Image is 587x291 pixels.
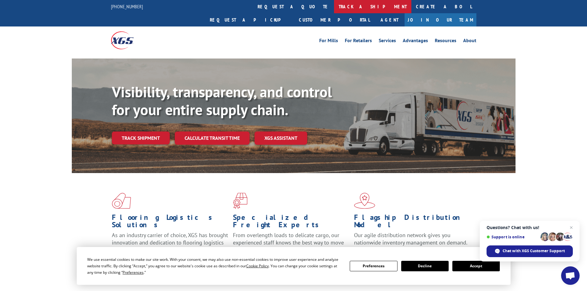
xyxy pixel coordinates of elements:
[350,261,397,271] button: Preferences
[487,245,573,257] div: Chat with XGS Customer Support
[77,247,511,285] div: Cookie Consent Prompt
[503,248,565,254] span: Chat with XGS Customer Support
[354,193,375,209] img: xgs-icon-flagship-distribution-model-red
[112,131,170,144] a: Track shipment
[379,38,396,45] a: Services
[354,232,467,246] span: Our agile distribution network gives you nationwide inventory management on demand.
[561,266,580,285] div: Open chat
[233,232,349,259] p: From overlength loads to delicate cargo, our experienced staff knows the best way to move your fr...
[345,38,372,45] a: For Retailers
[374,13,405,26] a: Agent
[87,256,342,276] div: We use essential cookies to make our site work. With your consent, we may also use non-essential ...
[233,214,349,232] h1: Specialized Freight Experts
[405,13,476,26] a: Join Our Team
[112,232,228,253] span: As an industry carrier of choice, XGS has brought innovation and dedication to flooring logistics...
[112,82,332,119] b: Visibility, transparency, and control for your entire supply chain.
[255,131,307,145] a: XGS ASSISTANT
[246,263,269,269] span: Cookie Policy
[487,225,573,230] span: Questions? Chat with us!
[112,214,228,232] h1: Flooring Logistics Solutions
[112,193,131,209] img: xgs-icon-total-supply-chain-intelligence-red
[401,261,449,271] button: Decline
[487,235,538,239] span: Support is online
[175,131,250,145] a: Calculate transit time
[123,270,144,275] span: Preferences
[463,38,476,45] a: About
[111,3,143,10] a: [PHONE_NUMBER]
[403,38,428,45] a: Advantages
[319,38,338,45] a: For Mills
[294,13,374,26] a: Customer Portal
[452,261,500,271] button: Accept
[435,38,456,45] a: Resources
[568,224,575,231] span: Close chat
[205,13,294,26] a: Request a pickup
[354,214,471,232] h1: Flagship Distribution Model
[233,193,247,209] img: xgs-icon-focused-on-flooring-red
